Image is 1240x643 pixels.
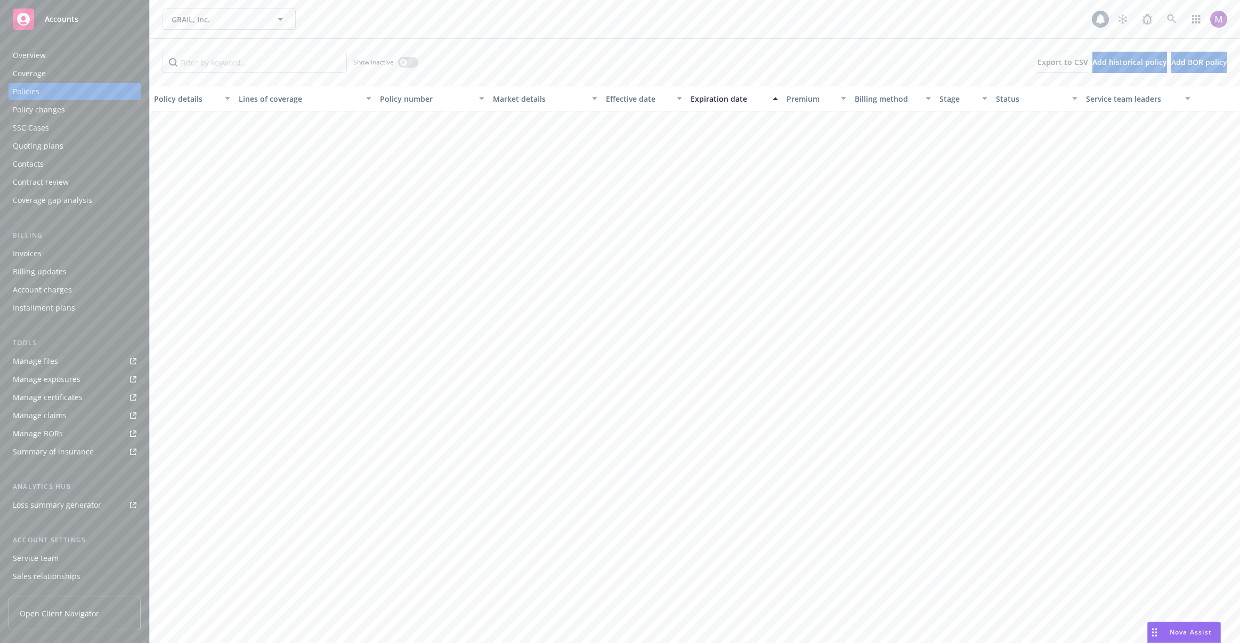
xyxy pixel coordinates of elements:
[13,586,74,603] div: Related accounts
[163,9,296,30] button: GRAIL, Inc.
[9,65,141,82] a: Coverage
[686,86,782,111] button: Expiration date
[935,86,992,111] button: Stage
[9,156,141,173] a: Contacts
[376,86,489,111] button: Policy number
[13,156,44,173] div: Contacts
[9,407,141,424] a: Manage claims
[787,93,834,104] div: Premium
[9,245,141,262] a: Invoices
[13,101,65,118] div: Policy changes
[9,137,141,154] a: Quoting plans
[9,353,141,370] a: Manage files
[9,299,141,316] a: Installment plans
[13,389,83,406] div: Manage certificates
[1171,57,1227,67] span: Add BOR policy
[9,497,141,514] a: Loss summary generator
[172,14,264,25] span: GRAIL, Inc.
[239,93,360,104] div: Lines of coverage
[9,586,141,603] a: Related accounts
[13,407,67,424] div: Manage claims
[1186,9,1207,30] a: Switch app
[1148,622,1161,642] div: Drag to move
[13,550,59,567] div: Service team
[9,443,141,460] a: Summary of insurance
[1147,622,1221,643] button: Nova Assist
[9,192,141,209] a: Coverage gap analysis
[1082,86,1195,111] button: Service team leaders
[9,4,141,34] a: Accounts
[13,299,75,316] div: Installment plans
[1092,52,1167,73] button: Add historical policy
[996,93,1066,104] div: Status
[13,83,39,100] div: Policies
[606,93,670,104] div: Effective date
[9,425,141,442] a: Manage BORs
[9,389,141,406] a: Manage certificates
[13,245,42,262] div: Invoices
[1038,57,1088,67] span: Export to CSV
[13,371,80,388] div: Manage exposures
[1161,9,1182,30] a: Search
[13,568,80,585] div: Sales relationships
[9,83,141,100] a: Policies
[489,86,602,111] button: Market details
[13,137,63,154] div: Quoting plans
[1092,57,1167,67] span: Add historical policy
[9,101,141,118] a: Policy changes
[13,65,46,82] div: Coverage
[13,174,69,191] div: Contract review
[9,230,141,241] div: Billing
[13,425,63,442] div: Manage BORs
[1137,9,1158,30] a: Report a Bug
[782,86,850,111] button: Premium
[380,93,473,104] div: Policy number
[154,93,218,104] div: Policy details
[691,93,766,104] div: Expiration date
[20,608,99,619] span: Open Client Navigator
[9,338,141,348] div: Tools
[9,174,141,191] a: Contract review
[9,119,141,136] a: SSC Cases
[1171,52,1227,73] button: Add BOR policy
[1210,11,1227,28] img: photo
[9,371,141,388] a: Manage exposures
[9,263,141,280] a: Billing updates
[234,86,376,111] button: Lines of coverage
[9,281,141,298] a: Account charges
[13,47,46,64] div: Overview
[855,93,919,104] div: Billing method
[1170,628,1212,637] span: Nova Assist
[353,58,394,67] span: Show inactive
[602,86,686,111] button: Effective date
[850,86,935,111] button: Billing method
[9,550,141,567] a: Service team
[13,119,49,136] div: SSC Cases
[150,86,234,111] button: Policy details
[939,93,976,104] div: Stage
[992,86,1082,111] button: Status
[1038,52,1088,73] button: Export to CSV
[1086,93,1179,104] div: Service team leaders
[9,47,141,64] a: Overview
[9,482,141,492] div: Analytics hub
[45,15,78,23] span: Accounts
[13,443,94,460] div: Summary of insurance
[163,52,347,73] input: Filter by keyword...
[13,263,67,280] div: Billing updates
[13,192,92,209] div: Coverage gap analysis
[1112,9,1133,30] a: Stop snowing
[9,535,141,546] div: Account settings
[13,353,58,370] div: Manage files
[13,497,101,514] div: Loss summary generator
[13,281,72,298] div: Account charges
[493,93,586,104] div: Market details
[9,568,141,585] a: Sales relationships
